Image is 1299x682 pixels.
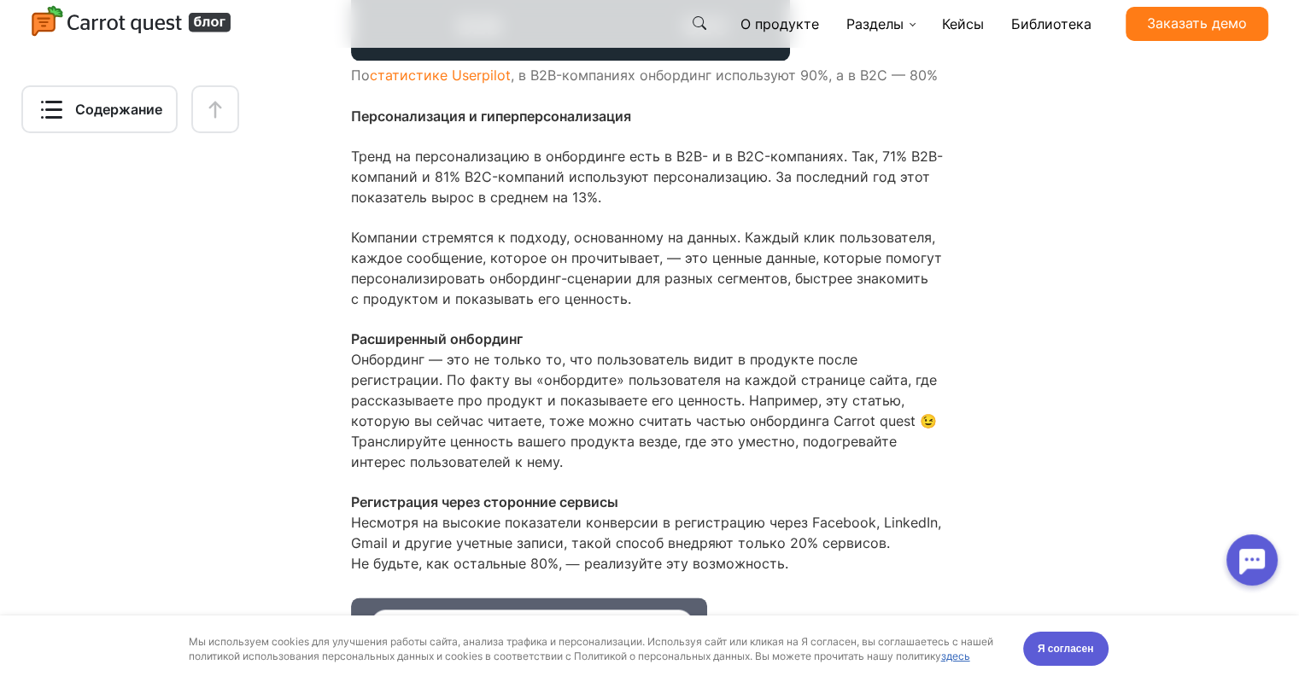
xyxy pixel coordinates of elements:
p: Компании стремятся к подходу, основанному на данных. Каждый клик пользователя, каждое сообщение, ... [351,227,949,309]
strong: Расширенный онбординг [351,330,523,347]
a: Кейсы [935,7,991,41]
img: Carrot quest [31,5,232,39]
p: Онбординг — это не только то, что пользователь видит в продукте после регистрации. По факту вы «о... [351,329,949,472]
a: Заказать демо [1126,7,1268,41]
strong: Персонализация и гиперперсонализация [351,108,631,125]
p: Тренд на персонализацию в онбординге есть в B2B- и в B2C-компаниях. Так, 71% B2B-компаний и 81% B... [351,146,949,207]
a: статистике Userpilot [370,67,511,84]
figcaption: По , в B2B-компаниях онбординг используют 90%, а в B2C — 80% [351,65,949,85]
span: Содержание [75,99,162,119]
div: Мы используем cookies для улучшения работы сайта, анализа трафика и персонализации. Используя сай... [189,19,1004,48]
button: Я согласен [1023,16,1109,50]
strong: Регистрация через сторонние сервисы [351,493,618,510]
a: Библиотека [1004,7,1098,41]
span: Я согласен [1038,25,1094,42]
a: здесь [941,34,970,47]
a: Разделы [840,7,922,41]
a: О продукте [734,7,826,41]
p: Несмотря на высокие показатели конверсии в регистрацию через Facebook, LinkedIn, Gmail и другие у... [351,492,949,574]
